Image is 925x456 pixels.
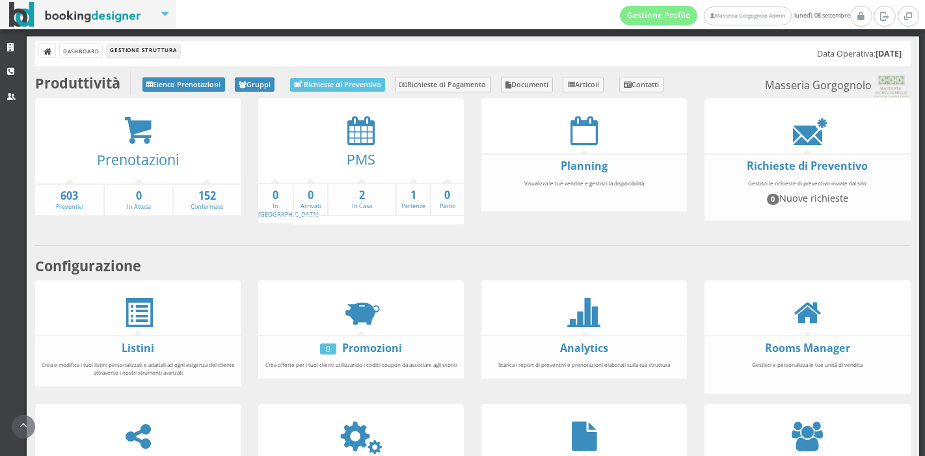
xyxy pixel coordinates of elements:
span: 0 [767,194,780,204]
a: Gruppi [235,77,275,92]
a: Richieste di Preventivo [290,78,385,92]
a: Richieste di Preventivo [747,159,868,173]
small: Masseria Gorgognolo [765,75,910,98]
a: 152Confermate [174,189,241,211]
strong: 0 [105,189,172,204]
a: 1Partenze [397,188,430,211]
img: 0603869b585f11eeb13b0a069e529790.png [872,75,910,98]
h4: Nuove richieste [710,193,904,204]
li: Gestione Struttura [107,44,180,58]
a: Planning [561,159,608,173]
b: [DATE] [876,48,902,59]
strong: 1 [397,188,430,203]
a: 603Preventivi [35,189,103,211]
a: Richieste di Pagamento [395,77,491,92]
a: 0In Attesa [105,189,172,211]
a: Promozioni [342,341,402,355]
div: Crea e modifica i tuoi listini personalizzati e adattali ad ogni esigenza del cliente attraverso ... [35,355,241,382]
a: 0Partiti [431,188,464,211]
a: Analytics [560,341,608,355]
strong: 0 [258,188,293,203]
a: Listini [122,341,154,355]
b: Produttività [35,74,120,92]
div: Scarica i report di preventivi e prenotazioni elaborati sulla tua struttura [481,355,687,375]
a: Documenti [501,77,554,92]
a: Prenotazioni [97,150,179,169]
strong: 0 [431,188,464,203]
div: Visualizza le tue vendite e gestisci la disponibilità [481,174,687,208]
a: Gestione Profilo [620,6,698,25]
b: Configurazione [35,256,141,275]
strong: 603 [35,189,103,204]
a: Contatti [619,77,664,92]
a: 0Arrivati [294,188,327,211]
a: 2In Casa [328,188,395,211]
strong: 0 [294,188,327,203]
div: 0 [320,343,336,355]
img: BookingDesigner.com [9,2,141,27]
a: Rooms Manager [765,341,850,355]
strong: 152 [174,189,241,204]
h5: Data Operativa: [817,49,902,59]
a: Elenco Prenotazioni [142,77,225,92]
span: lunedì, 08 settembre [620,6,850,25]
div: Gestisci e personalizza le tue unità di vendita [704,355,910,390]
strong: 2 [328,188,395,203]
a: Dashboard [60,44,102,57]
a: Articoli [563,77,604,92]
a: 0In [GEOGRAPHIC_DATA] [258,188,319,219]
div: Crea offerte per i tuoi clienti utilizzando i codici coupon da associare agli sconti [258,355,464,375]
div: Gestisci le richieste di preventivo inviate dal sito [704,174,910,217]
a: PMS [347,150,375,168]
a: Masseria Gorgognolo Admin [704,7,791,25]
